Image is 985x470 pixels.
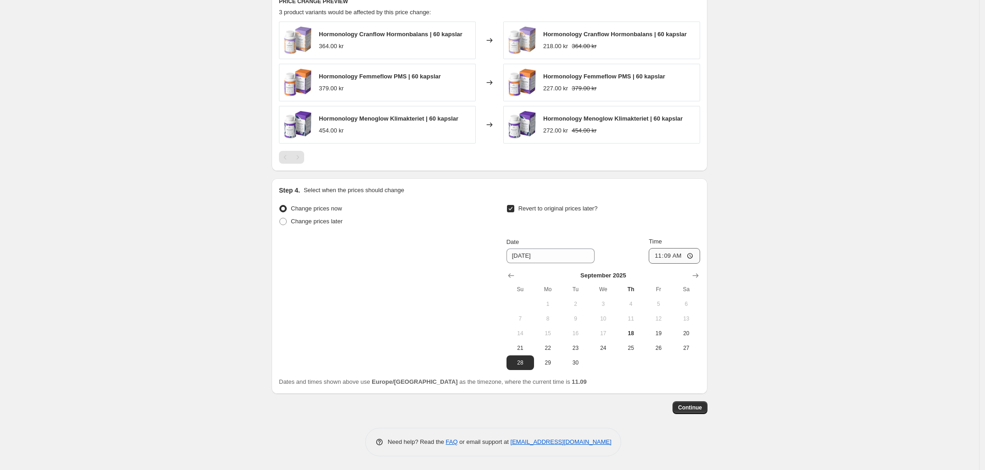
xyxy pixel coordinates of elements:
[506,355,534,370] button: Sunday September 28 2025
[645,341,672,355] button: Friday September 26 2025
[590,326,617,341] button: Wednesday September 17 2025
[621,315,641,322] span: 11
[676,286,696,293] span: Sa
[506,341,534,355] button: Sunday September 21 2025
[510,315,530,322] span: 7
[648,330,668,337] span: 19
[534,326,562,341] button: Monday September 15 2025
[538,300,558,308] span: 1
[590,282,617,297] th: Wednesday
[534,341,562,355] button: Monday September 22 2025
[649,248,700,264] input: 12:00
[543,115,683,122] span: Hormonology Menoglow Klimakteriet | 60 kapslar
[319,126,344,135] div: 454.00 kr
[508,69,536,96] img: 62ab8033-9fdb-477d-832a-b02dc00eadf9_80x.jpg
[543,84,568,93] div: 227.00 kr
[621,344,641,352] span: 25
[676,300,696,308] span: 6
[565,330,585,337] span: 16
[505,269,518,282] button: Show previous month, August 2025
[388,438,446,445] span: Need help? Read the
[319,31,462,38] span: Hormonology Cranflow Hormonbalans | 60 kapslar
[645,311,672,326] button: Friday September 12 2025
[510,344,530,352] span: 21
[538,359,558,366] span: 29
[572,84,596,93] strike: 379.00 kr
[593,315,613,322] span: 10
[510,359,530,366] span: 28
[538,330,558,337] span: 15
[279,151,304,164] nav: Pagination
[538,286,558,293] span: Mo
[617,311,645,326] button: Thursday September 11 2025
[562,282,589,297] th: Tuesday
[617,297,645,311] button: Thursday September 4 2025
[538,344,558,352] span: 22
[446,438,458,445] a: FAQ
[319,84,344,93] div: 379.00 kr
[617,326,645,341] button: Today Thursday September 18 2025
[565,344,585,352] span: 23
[593,330,613,337] span: 17
[543,126,568,135] div: 272.00 kr
[284,111,312,138] img: ce1aa5c6-db3b-4a6e-af0f-37b6f43a7108_80x.jpg
[506,238,519,245] span: Date
[534,297,562,311] button: Monday September 1 2025
[593,344,613,352] span: 24
[689,269,702,282] button: Show next month, October 2025
[518,205,598,212] span: Revert to original prices later?
[617,282,645,297] th: Thursday
[284,69,312,96] img: 62ab8033-9fdb-477d-832a-b02dc00eadf9_80x.jpg
[562,326,589,341] button: Tuesday September 16 2025
[319,115,458,122] span: Hormonology Menoglow Klimakteriet | 60 kapslar
[648,286,668,293] span: Fr
[676,344,696,352] span: 27
[593,300,613,308] span: 3
[648,344,668,352] span: 26
[593,286,613,293] span: We
[538,315,558,322] span: 8
[534,311,562,326] button: Monday September 8 2025
[621,330,641,337] span: 18
[543,73,665,80] span: Hormonology Femmeflow PMS | 60 kapslar
[562,341,589,355] button: Tuesday September 23 2025
[649,238,662,245] span: Time
[645,282,672,297] th: Friday
[673,311,700,326] button: Saturday September 13 2025
[562,355,589,370] button: Tuesday September 30 2025
[590,341,617,355] button: Wednesday September 24 2025
[510,286,530,293] span: Su
[304,186,404,195] p: Select when the prices should change
[648,300,668,308] span: 5
[590,297,617,311] button: Wednesday September 3 2025
[279,186,300,195] h2: Step 4.
[508,111,536,138] img: ce1aa5c6-db3b-4a6e-af0f-37b6f43a7108_80x.jpg
[506,249,595,263] input: 9/18/2025
[617,341,645,355] button: Thursday September 25 2025
[534,355,562,370] button: Monday September 29 2025
[543,31,687,38] span: Hormonology Cranflow Hormonbalans | 60 kapslar
[562,311,589,326] button: Tuesday September 9 2025
[590,311,617,326] button: Wednesday September 10 2025
[572,42,596,51] strike: 364.00 kr
[673,297,700,311] button: Saturday September 6 2025
[284,27,312,54] img: 1d3ea64a-990c-4d60-9f98-477563101506_80x.jpg
[543,42,568,51] div: 218.00 kr
[565,359,585,366] span: 30
[676,315,696,322] span: 13
[673,326,700,341] button: Saturday September 20 2025
[458,438,511,445] span: or email support at
[291,205,342,212] span: Change prices now
[291,218,343,225] span: Change prices later
[279,9,431,16] span: 3 product variants would be affected by this price change:
[673,282,700,297] th: Saturday
[572,378,587,385] b: 11.09
[678,404,702,411] span: Continue
[279,378,587,385] span: Dates and times shown above use as the timezone, where the current time is
[506,282,534,297] th: Sunday
[645,297,672,311] button: Friday September 5 2025
[621,300,641,308] span: 4
[648,315,668,322] span: 12
[511,438,612,445] a: [EMAIL_ADDRESS][DOMAIN_NAME]
[621,286,641,293] span: Th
